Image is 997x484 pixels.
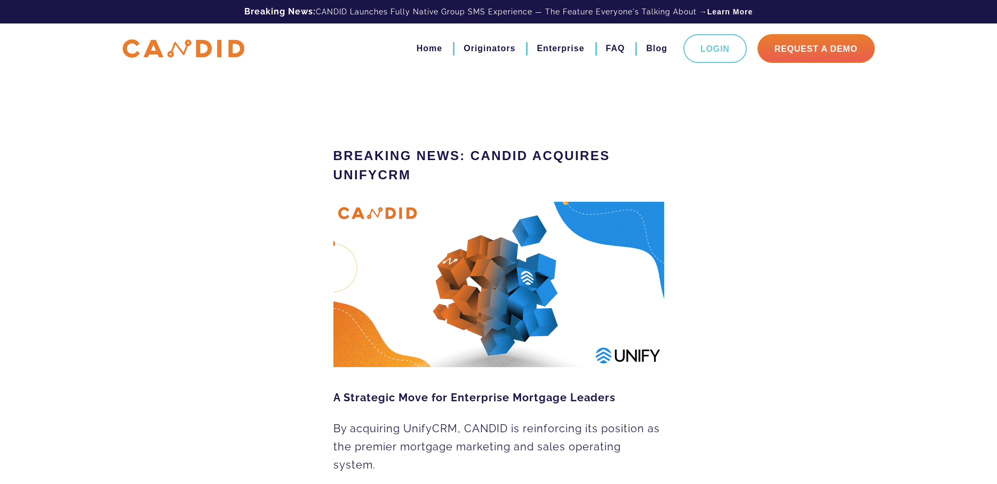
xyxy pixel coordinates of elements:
a: Request A Demo [757,34,875,63]
span: By acquiring UnifyCRM, CANDID is reinforcing its position as the premier mortgage marketing and s... [333,422,660,471]
a: FAQ [606,39,625,58]
a: Login [683,34,747,63]
img: CANDID APP [123,39,244,58]
a: Learn More [707,6,753,17]
b: A Strategic Move for Enterprise Mortgage Leaders [333,391,616,404]
a: Enterprise [537,39,584,58]
h1: Breaking News: CANDID Acquires UnifyCRM [333,146,664,185]
a: Home [417,39,442,58]
b: Breaking News: [244,6,316,17]
a: Blog [646,39,667,58]
a: Originators [464,39,515,58]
